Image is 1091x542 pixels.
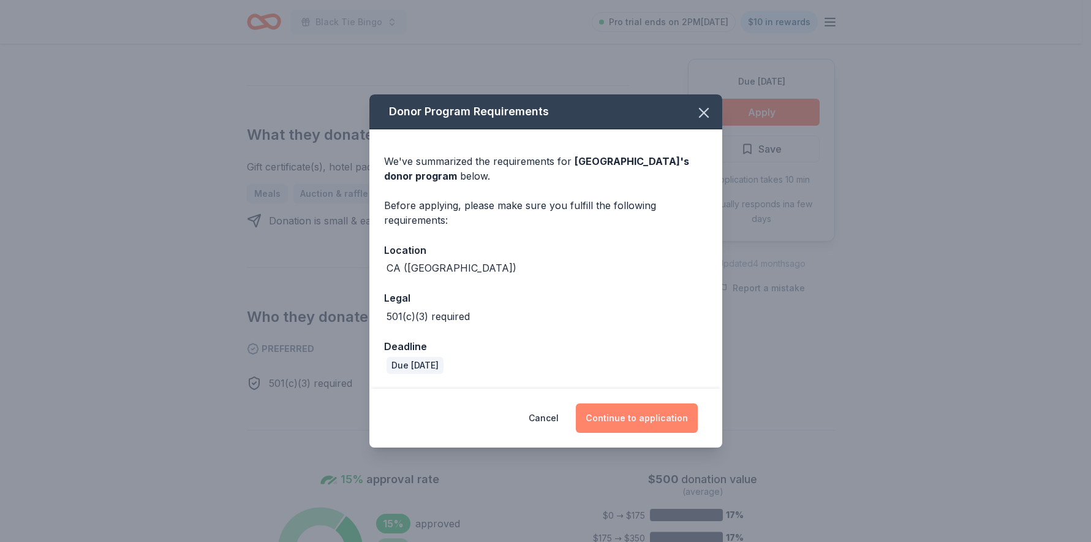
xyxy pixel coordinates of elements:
div: Legal [384,290,708,306]
div: Before applying, please make sure you fulfill the following requirements: [384,198,708,227]
button: Cancel [529,403,559,433]
button: Continue to application [576,403,698,433]
div: We've summarized the requirements for below. [384,154,708,183]
div: Due [DATE] [387,357,444,374]
div: CA ([GEOGRAPHIC_DATA]) [387,261,516,275]
div: Donor Program Requirements [369,94,722,129]
div: Location [384,242,708,258]
div: 501(c)(3) required [387,309,470,324]
div: Deadline [384,338,708,354]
